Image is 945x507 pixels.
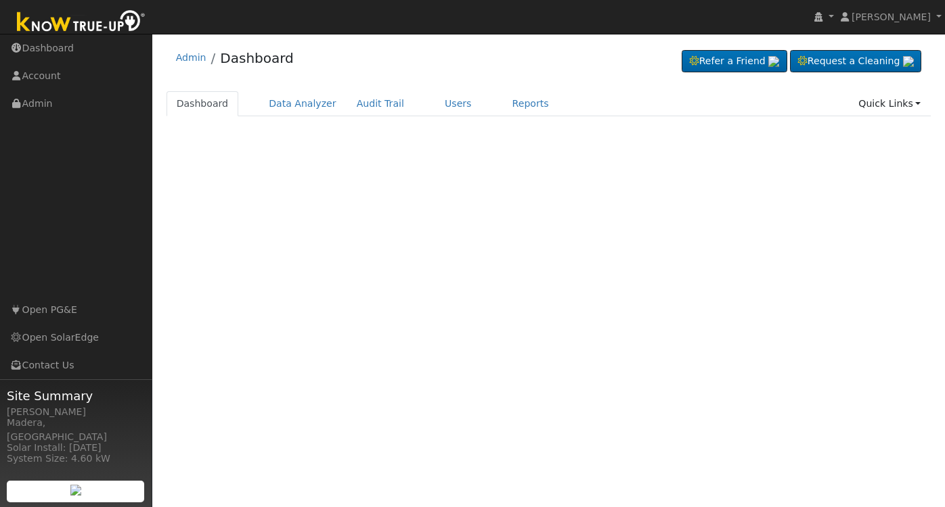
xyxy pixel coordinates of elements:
a: Users [435,91,482,116]
span: [PERSON_NAME] [852,11,931,22]
img: retrieve [903,56,914,67]
div: [PERSON_NAME] [7,405,145,419]
a: Reports [502,91,559,116]
a: Audit Trail [347,91,414,116]
img: Know True-Up [10,7,152,38]
a: Dashboard [167,91,239,116]
span: Site Summary [7,387,145,405]
div: Madera, [GEOGRAPHIC_DATA] [7,416,145,444]
div: Solar Install: [DATE] [7,441,145,455]
a: Refer a Friend [682,50,787,73]
a: Quick Links [848,91,931,116]
a: Admin [176,52,206,63]
div: System Size: 4.60 kW [7,452,145,466]
img: retrieve [70,485,81,496]
a: Data Analyzer [259,91,347,116]
img: retrieve [768,56,779,67]
a: Dashboard [220,50,294,66]
a: Request a Cleaning [790,50,921,73]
